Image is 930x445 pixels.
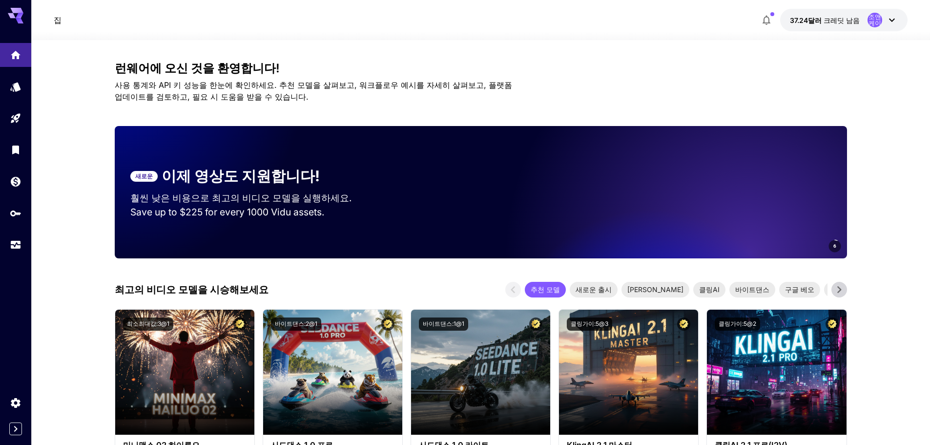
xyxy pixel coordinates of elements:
button: 바이트댄스:1@1 [419,318,468,331]
font: 최소최대값:3@1 [127,320,169,327]
div: 지갑 [10,175,21,188]
button: 인증 모델 – 최고의 성능을 위해 검증되었으며 상업용 라이선스가 포함되어 있습니다. [677,318,690,331]
img: 대체 [115,310,254,435]
font: 새로운 [135,172,153,180]
button: 최소최대값:3@1 [123,318,173,331]
font: 훨씬 낮은 비용으로 최고의 비디오 모델을 실행하세요. [130,192,352,204]
img: 대체 [707,310,846,435]
p: Save up to $225 for every 1000 Vidu assets. [130,205,358,219]
button: 바이트댄스:2@1 [271,318,321,331]
font: 조앤케이 [868,13,881,27]
button: 클링가이:5@2 [715,318,760,331]
div: 용법 [10,239,21,251]
button: 인증 모델 – 최고의 성능을 위해 검증되었으며 상업용 라이선스가 포함되어 있습니다. [826,318,839,331]
div: 집 [10,49,21,61]
font: 사용 통계와 API 키 성능을 한눈에 확인하세요. 추천 모델을 살펴보고, 워크플로우 예시를 자세히 살펴보고, 플랫폼 업데이트를 검토하고, 필요 시 도움을 받을 수 있습니다. [115,80,512,102]
font: 구글 베오 [785,285,814,294]
font: 새로운 출시 [576,285,612,294]
a: 집 [54,14,62,26]
div: 구글 베오 [779,282,820,297]
font: 바이트댄스:2@1 [275,320,317,327]
div: 운동장 [10,112,21,125]
div: 도서관 [10,144,21,156]
div: [PERSON_NAME] [621,282,689,297]
font: 37.24달러 [790,16,822,24]
div: 추천 모델 [525,282,566,297]
button: 사이드바 접기 [9,423,22,435]
div: API 키 [10,207,21,219]
font: [PERSON_NAME] [627,285,683,294]
div: 모델 [10,81,21,93]
font: 클링가이:5@2 [719,320,756,327]
font: 크레딧 남음 [824,16,860,24]
div: 설정 [10,397,21,409]
font: 클링가이:5@3 [571,320,608,327]
font: 집 [54,15,62,25]
font: 런웨어에 오신 것을 환영합니다! [115,61,280,75]
button: 인증 모델 – 최고의 성능을 위해 검증되었으며 상업용 라이선스가 포함되어 있습니다. [233,318,247,331]
font: 바이트댄스 [735,285,769,294]
font: 클링AI [699,285,720,294]
button: 인증 모델 – 최고의 성능을 위해 검증되었으며 상업용 라이선스가 포함되어 있습니다. [381,318,394,331]
span: 6 [833,242,836,250]
div: 클링AI [693,282,725,297]
img: 대체 [263,310,402,435]
img: 대체 [559,310,698,435]
div: 바이트댄스 [729,282,775,297]
div: 37.2368달러 [790,15,860,25]
font: 추천 모델 [531,285,560,294]
button: 인증 모델 – 최고의 성능을 위해 검증되었으며 상업용 라이선스가 포함되어 있습니다. [529,318,542,331]
font: 최고의 비디오 모델을 시승해보세요 [115,284,269,296]
nav: 빵가루 [54,14,62,26]
img: 대체 [411,310,550,435]
button: 클링가이:5@3 [567,318,612,331]
div: 새로운 출시 [570,282,618,297]
font: 이제 영상도 지원합니다! [162,167,320,185]
font: 바이트댄스:1@1 [423,320,464,327]
button: 37.2368달러조앤케이 [780,9,908,31]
